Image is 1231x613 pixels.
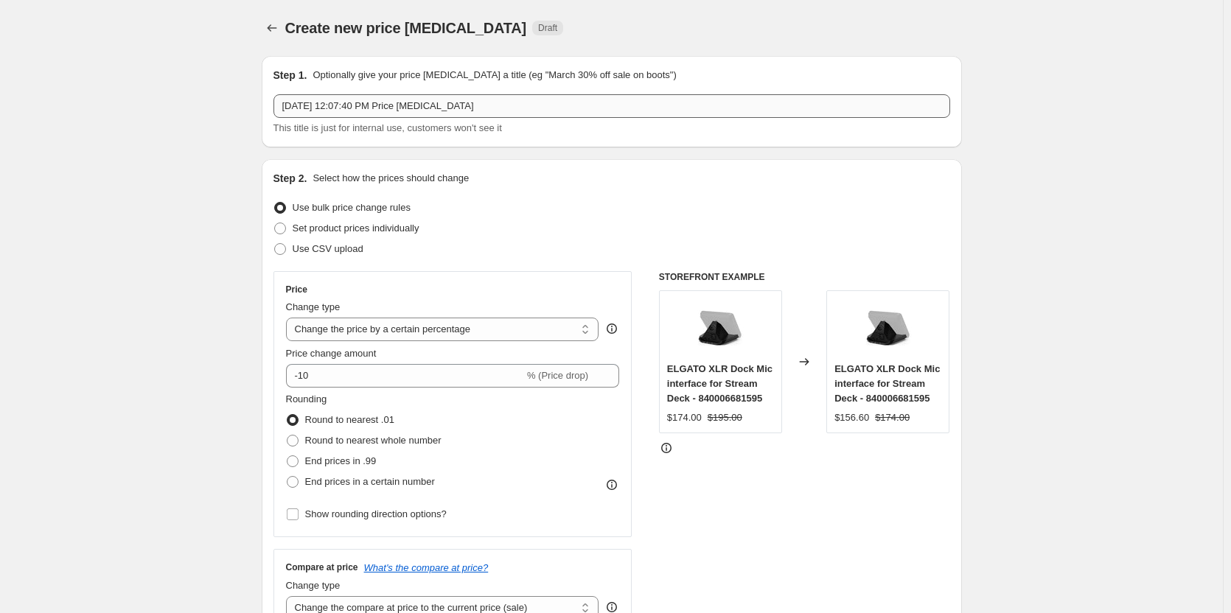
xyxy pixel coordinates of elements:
span: Change type [286,580,341,591]
img: xlr-1_80x.jpg [691,298,750,357]
span: Round to nearest .01 [305,414,394,425]
span: % (Price drop) [527,370,588,381]
span: Round to nearest whole number [305,435,442,446]
img: xlr-1_80x.jpg [859,298,918,357]
p: Optionally give your price [MEDICAL_DATA] a title (eg "March 30% off sale on boots") [313,68,676,83]
span: Price change amount [286,348,377,359]
span: This title is just for internal use, customers won't see it [273,122,502,133]
h2: Step 1. [273,68,307,83]
span: ELGATO XLR Dock Mic interface for Stream Deck - 840006681595 [667,363,773,404]
div: help [604,321,619,336]
span: End prices in .99 [305,455,377,466]
span: Rounding [286,393,327,404]
input: 30% off holiday sale [273,94,950,118]
span: Change type [286,301,341,312]
strike: $174.00 [875,410,910,425]
button: What's the compare at price? [364,562,489,573]
div: $156.60 [834,410,869,425]
input: -15 [286,364,524,388]
strike: $195.00 [708,410,742,425]
h6: STOREFRONT EXAMPLE [659,271,950,283]
span: Draft [538,22,557,34]
button: Price change jobs [262,18,282,38]
h3: Compare at price [286,561,358,573]
h2: Step 2. [273,171,307,186]
span: Set product prices individually [293,223,419,234]
span: Use bulk price change rules [293,202,411,213]
span: End prices in a certain number [305,476,435,487]
div: $174.00 [667,410,702,425]
p: Select how the prices should change [313,171,469,186]
span: ELGATO XLR Dock Mic interface for Stream Deck - 840006681595 [834,363,940,404]
span: Show rounding direction options? [305,508,447,519]
h3: Price [286,284,307,295]
span: Create new price [MEDICAL_DATA] [285,20,527,36]
span: Use CSV upload [293,243,363,254]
